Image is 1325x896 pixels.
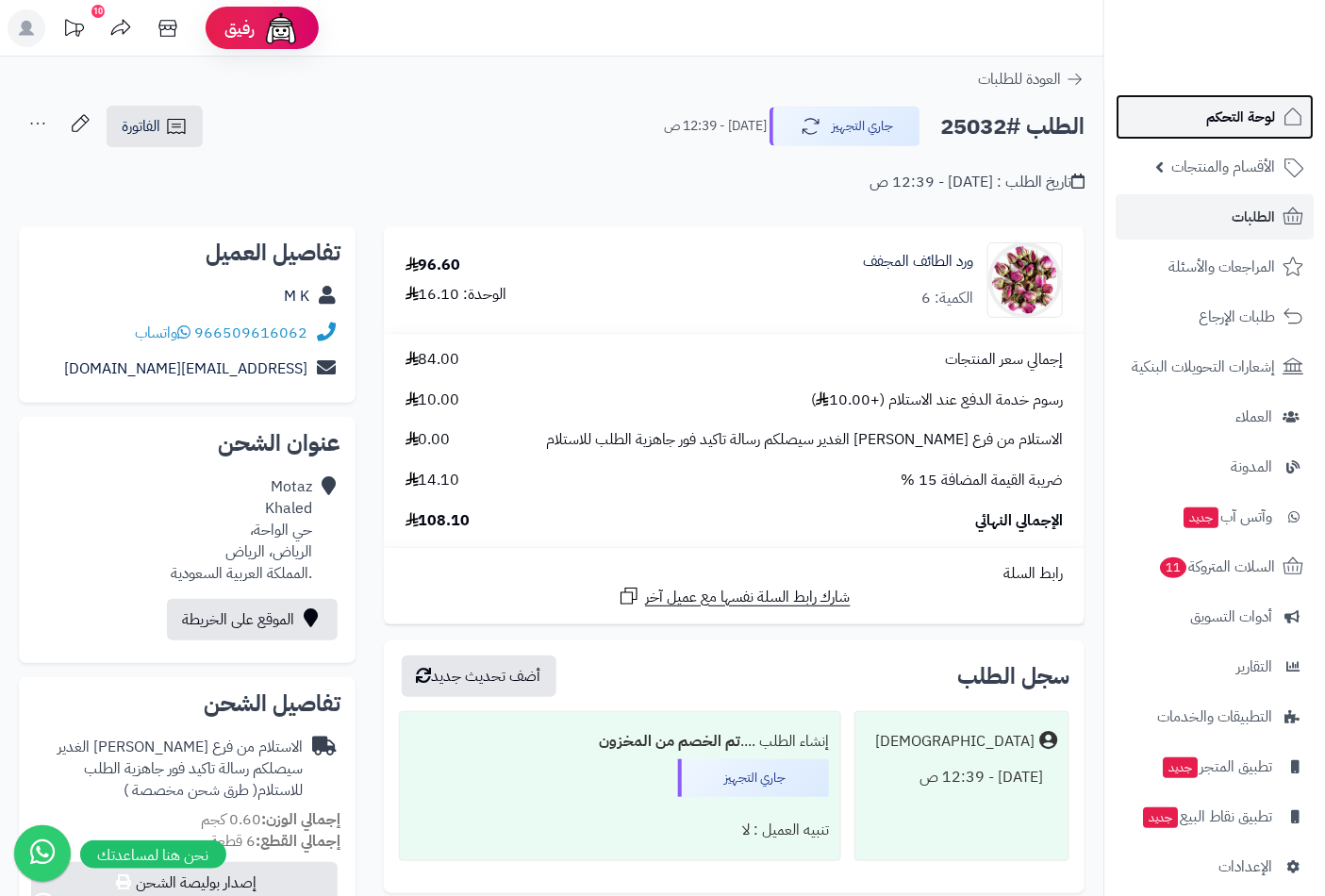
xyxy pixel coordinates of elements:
[1116,644,1314,689] a: التقارير
[1199,304,1275,330] span: طلبات الإرجاع
[546,429,1063,451] span: الاستلام من فرع [PERSON_NAME] الغدير سيصلكم رسالة تاكيد فور جاهزية الطلب للاستلام
[921,288,973,309] div: الكمية: 6
[1116,194,1314,240] a: الطلبات
[1116,94,1314,140] a: لوحة التحكم
[1232,204,1275,230] span: الطلبات
[978,68,1061,91] span: العودة للطلبات
[124,779,257,802] span: ( طرق شحن مخصصة )
[34,432,340,455] h2: عنوان الشحن
[1116,244,1314,290] a: المراجعات والأسئلة
[402,655,556,697] button: أضف تحديث جديد
[978,68,1085,91] a: العودة للطلبات
[957,665,1069,688] h3: سجل الطلب
[1206,104,1275,130] span: لوحة التحكم
[201,808,340,831] small: 0.60 كجم
[406,255,461,276] div: 96.60
[1231,454,1272,480] span: المدونة
[1158,554,1275,580] span: السلات المتروكة
[210,830,340,853] small: 6 قطعة
[406,510,471,532] span: 108.10
[406,390,460,411] span: 10.00
[1235,404,1272,430] span: العملاء
[1116,544,1314,589] a: السلات المتروكة11
[34,692,340,715] h2: تفاصيل الشحن
[1116,744,1314,789] a: تطبيق المتجرجديد
[1141,804,1272,830] span: تطبيق نقاط البيع
[870,172,1085,193] div: تاريخ الطلب : [DATE] - 12:39 ص
[1236,654,1272,680] span: التقارير
[406,349,460,371] span: 84.00
[261,808,340,831] strong: إجمالي الوزن:
[901,470,1063,491] span: ضريبة القيمة المضافة 15 %
[1116,844,1314,889] a: الإعدادات
[945,349,1063,371] span: إجمالي سعر المنتجات
[1116,594,1314,639] a: أدوات التسويق
[875,731,1035,753] div: [DEMOGRAPHIC_DATA]
[1116,344,1314,390] a: إشعارات التحويلات البنكية
[1160,557,1186,578] span: 11
[664,117,767,136] small: [DATE] - 12:39 ص
[867,759,1057,796] div: [DATE] - 12:39 ص
[1184,507,1218,528] span: جديد
[34,737,303,802] div: الاستلام من فرع [PERSON_NAME] الغدير سيصلكم رسالة تاكيد فور جاهزية الطلب للاستلام
[122,115,160,138] span: الفاتورة
[1161,754,1272,780] span: تطبيق المتجر
[406,429,451,451] span: 0.00
[1182,504,1272,530] span: وآتس آب
[770,107,920,146] button: جاري التجهيز
[1116,694,1314,739] a: التطبيقات والخدمات
[1132,354,1275,380] span: إشعارات التحويلات البنكية
[678,759,829,797] div: جاري التجهيز
[988,242,1062,318] img: 1680116276-1iRGltEIJNWt4xjy0mc6llg8X11babOXFiL8P0dz-90x90.jpg
[411,812,829,849] div: تنبيه العميل : لا
[50,9,97,52] a: تحديثات المنصة
[135,322,190,344] a: واتساب
[1116,394,1314,440] a: العملاء
[34,241,340,264] h2: تفاصيل العميل
[618,585,851,608] a: شارك رابط السلة نفسها مع عميل آخر
[599,730,740,753] b: تم الخصم من المخزون
[940,108,1085,146] h2: الطلب #25032
[1171,154,1275,180] span: الأقسام والمنتجات
[256,830,340,853] strong: إجمالي القطع:
[406,470,460,491] span: 14.10
[811,390,1063,411] span: رسوم خدمة الدفع عند الاستلام (+10.00 )
[1116,494,1314,539] a: وآتس آبجديد
[1116,444,1314,489] a: المدونة
[1116,294,1314,340] a: طلبات الإرجاع
[1168,254,1275,280] span: المراجعات والأسئلة
[224,17,255,40] span: رفيق
[1163,757,1198,778] span: جديد
[262,9,300,47] img: ai-face.png
[167,599,338,640] a: الموقع على الخريطة
[1116,794,1314,839] a: تطبيق نقاط البيعجديد
[1143,807,1178,828] span: جديد
[863,251,973,273] a: ورد الطائف المجفف
[391,563,1077,585] div: رابط السلة
[107,106,203,147] a: الفاتورة
[91,5,105,18] div: 10
[171,476,312,584] div: Motaz Khaled حي الواحة، الرياض، الرياض .المملكة العربية السعودية
[1157,704,1272,730] span: التطبيقات والخدمات
[284,285,309,307] a: M K
[975,510,1063,532] span: الإجمالي النهائي
[1190,604,1272,630] span: أدوات التسويق
[1218,854,1272,880] span: الإعدادات
[406,284,507,306] div: الوحدة: 16.10
[194,322,307,344] a: 966509616062
[645,587,851,608] span: شارك رابط السلة نفسها مع عميل آخر
[64,357,307,380] a: [EMAIL_ADDRESS][DOMAIN_NAME]
[411,723,829,760] div: إنشاء الطلب ....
